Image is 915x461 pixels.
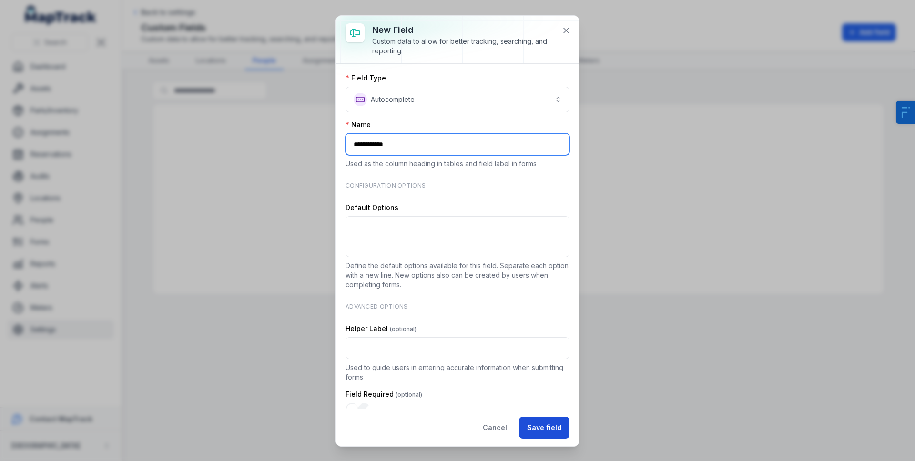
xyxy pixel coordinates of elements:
p: Used to guide users in entering accurate information when submitting forms [346,363,569,382]
input: :ro:-form-item-label [346,133,569,155]
h3: New field [372,23,554,37]
button: Cancel [475,417,515,439]
label: Default Options [346,203,398,212]
label: Helper Label [346,324,417,333]
p: Used as the column heading in tables and field label in forms [346,159,569,169]
textarea: :rp:-form-item-label [346,216,569,257]
button: Save field [519,417,569,439]
div: Configuration Options [346,176,569,195]
label: Name [346,120,371,130]
label: Field Required [346,390,422,399]
button: Autocomplete [346,87,569,112]
div: Custom data to allow for better tracking, searching, and reporting. [372,37,554,56]
div: Advanced Options [346,297,569,316]
input: :rq:-form-item-label [346,337,569,359]
input: :rr:-form-item-label [346,403,370,416]
p: Define the default options available for this field. Separate each option with a new line. New op... [346,261,569,290]
label: Field Type [346,73,386,83]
